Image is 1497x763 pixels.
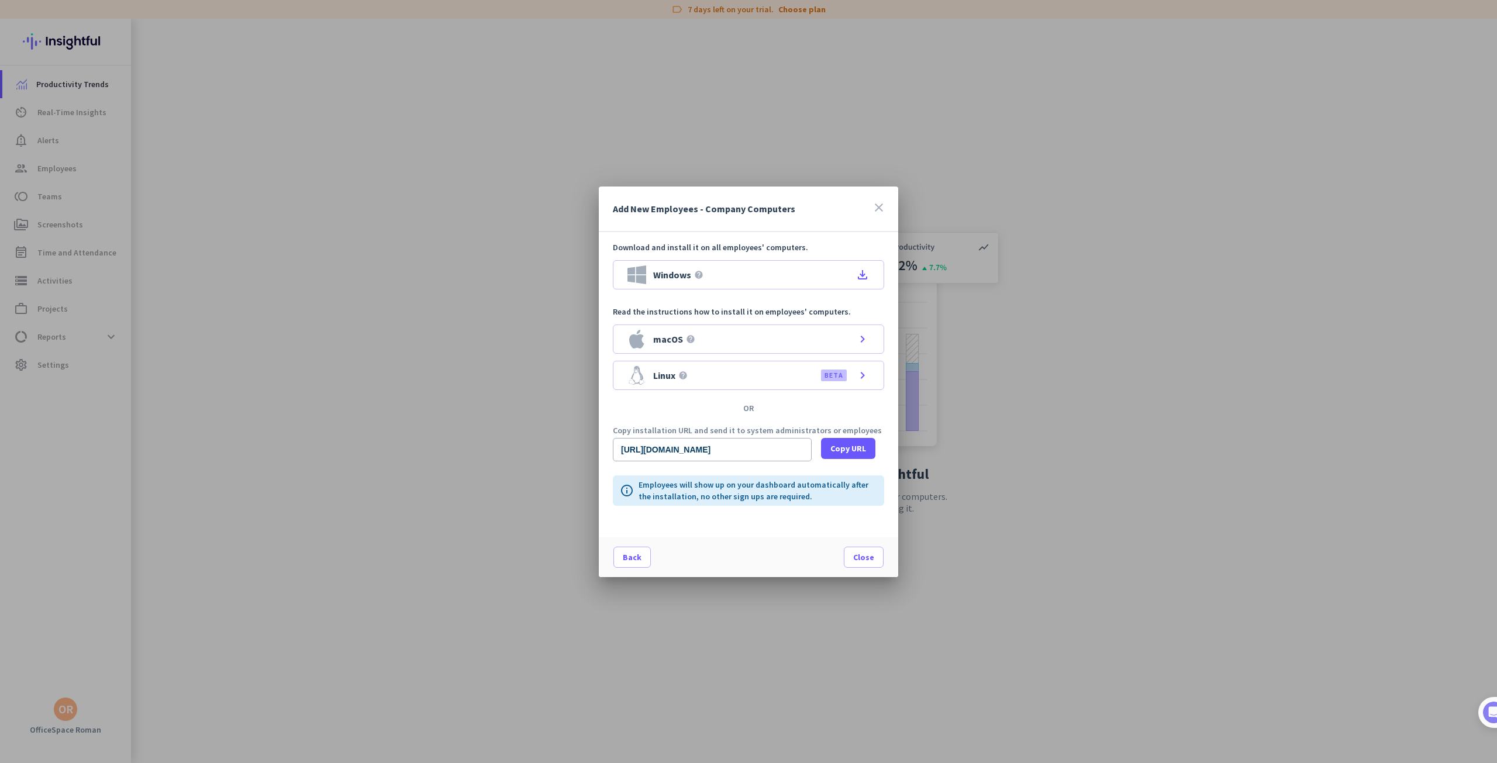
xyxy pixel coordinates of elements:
[686,334,695,344] i: help
[844,547,884,568] button: Close
[653,270,691,279] span: Windows
[613,306,884,317] p: Read the instructions how to install it on employees' computers.
[613,204,795,213] h3: Add New Employees - Company Computers
[653,371,675,380] span: Linux
[613,241,884,253] p: Download and install it on all employees' computers.
[613,438,812,461] input: Public download URL
[627,265,646,284] img: Windows
[856,332,870,346] i: chevron_right
[613,547,651,568] button: Back
[821,438,875,459] button: Copy URL
[613,426,884,434] p: Copy installation URL and send it to system administrators or employees
[639,479,877,502] p: Employees will show up on your dashboard automatically after the installation, no other sign ups ...
[825,371,843,380] label: BETA
[830,443,866,454] span: Copy URL
[872,201,886,215] i: close
[627,366,646,385] img: Linux
[856,368,870,382] i: chevron_right
[623,551,641,563] span: Back
[627,330,646,348] img: macOS
[678,371,688,380] i: help
[620,484,634,498] i: info
[599,404,898,412] div: OR
[856,268,870,282] i: file_download
[853,551,874,563] span: Close
[653,334,683,344] span: macOS
[694,270,703,279] i: help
